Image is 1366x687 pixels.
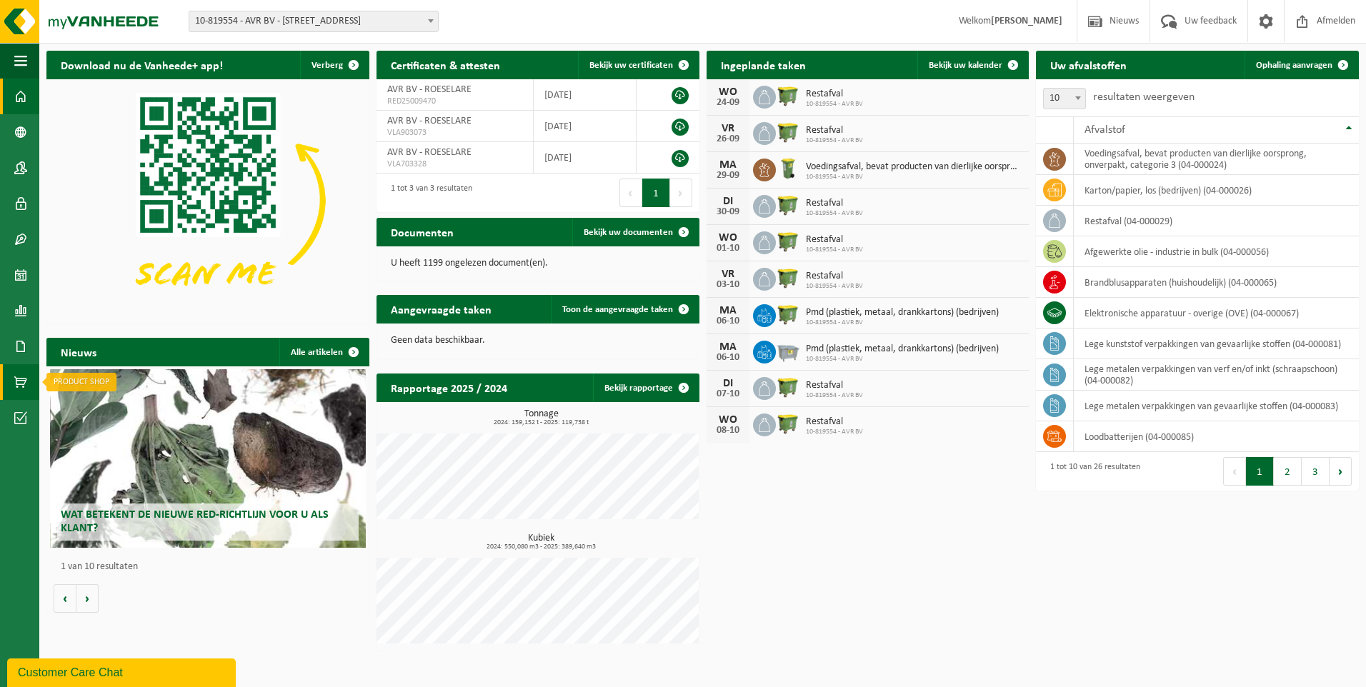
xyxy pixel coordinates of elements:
[1256,61,1332,70] span: Ophaling aanvragen
[619,179,642,207] button: Previous
[391,336,685,346] p: Geen data beschikbaar.
[776,120,800,144] img: WB-1100-HPE-GN-50
[61,509,329,534] span: Wat betekent de nieuwe RED-richtlijn voor u als klant?
[806,282,863,291] span: 10-819554 - AVR BV
[1074,359,1359,391] td: lege metalen verpakkingen van verf en/of inkt (schraapschoon) (04-000082)
[714,316,742,326] div: 06-10
[806,246,863,254] span: 10-819554 - AVR BV
[377,373,522,401] h2: Rapportage 2025 / 2024
[189,11,439,32] span: 10-819554 - AVR BV - 8800 ROESELARE, MEENSESTEENWEG 545
[387,127,523,139] span: VLA903073
[1074,329,1359,359] td: lege kunststof verpakkingen van gevaarlijke stoffen (04-000081)
[806,100,863,109] span: 10-819554 - AVR BV
[806,161,1022,173] span: Voedingsafval, bevat producten van dierlijke oorsprong, onverpakt, categorie 3
[377,218,468,246] h2: Documenten
[572,218,698,246] a: Bekijk uw documenten
[584,228,673,237] span: Bekijk uw documenten
[61,562,362,572] p: 1 van 10 resultaten
[917,51,1027,79] a: Bekijk uw kalender
[714,305,742,316] div: MA
[714,196,742,207] div: DI
[1085,124,1125,136] span: Afvalstof
[384,533,699,551] h3: Kubiek
[593,373,698,402] a: Bekijk rapportage
[806,380,863,391] span: Restafval
[714,280,742,290] div: 03-10
[534,111,636,142] td: [DATE]
[776,156,800,181] img: WB-0140-HPE-GN-50
[714,414,742,426] div: WO
[806,173,1022,181] span: 10-819554 - AVR BV
[776,84,800,108] img: WB-1100-HPE-GN-50
[707,51,820,79] h2: Ingeplande taken
[714,232,742,244] div: WO
[384,419,699,426] span: 2024: 159,152 t - 2025: 119,738 t
[7,656,239,687] iframe: chat widget
[806,416,863,428] span: Restafval
[189,11,438,31] span: 10-819554 - AVR BV - 8800 ROESELARE, MEENSESTEENWEG 545
[1302,457,1330,486] button: 3
[279,338,368,366] a: Alle artikelen
[387,159,523,170] span: VLA703328
[806,136,863,145] span: 10-819554 - AVR BV
[1044,89,1085,109] span: 10
[391,259,685,269] p: U heeft 1199 ongelezen document(en).
[1074,175,1359,206] td: karton/papier, los (bedrijven) (04-000026)
[1074,236,1359,267] td: afgewerkte olie - industrie in bulk (04-000056)
[300,51,368,79] button: Verberg
[714,389,742,399] div: 07-10
[991,16,1062,26] strong: [PERSON_NAME]
[1245,51,1357,79] a: Ophaling aanvragen
[377,295,506,323] h2: Aangevraagde taken
[562,305,673,314] span: Toon de aangevraagde taken
[1074,298,1359,329] td: elektronische apparatuur - overige (OVE) (04-000067)
[806,307,999,319] span: Pmd (plastiek, metaal, drankkartons) (bedrijven)
[1093,91,1195,103] label: resultaten weergeven
[1074,391,1359,421] td: lege metalen verpakkingen van gevaarlijke stoffen (04-000083)
[589,61,673,70] span: Bekijk uw certificaten
[46,51,237,79] h2: Download nu de Vanheede+ app!
[578,51,698,79] a: Bekijk uw certificaten
[384,177,472,209] div: 1 tot 3 van 3 resultaten
[714,378,742,389] div: DI
[776,339,800,363] img: WB-2500-GAL-GY-01
[714,86,742,98] div: WO
[1274,457,1302,486] button: 2
[714,159,742,171] div: MA
[534,142,636,174] td: [DATE]
[806,355,999,363] span: 10-819554 - AVR BV
[806,319,999,327] span: 10-819554 - AVR BV
[384,409,699,426] h3: Tonnage
[551,295,698,324] a: Toon de aangevraagde taken
[311,61,343,70] span: Verberg
[1223,457,1246,486] button: Previous
[776,411,800,436] img: WB-1100-HPE-GN-50
[1330,457,1352,486] button: Next
[776,229,800,254] img: WB-1100-HPE-GN-50
[384,543,699,551] span: 2024: 550,080 m3 - 2025: 389,640 m3
[714,353,742,363] div: 06-10
[714,134,742,144] div: 26-09
[806,209,863,218] span: 10-819554 - AVR BV
[714,123,742,134] div: VR
[714,98,742,108] div: 24-09
[714,341,742,353] div: MA
[377,51,514,79] h2: Certificaten & attesten
[1036,51,1141,79] h2: Uw afvalstoffen
[806,198,863,209] span: Restafval
[776,302,800,326] img: WB-1100-HPE-GN-50
[1074,144,1359,175] td: voedingsafval, bevat producten van dierlijke oorsprong, onverpakt, categorie 3 (04-000024)
[806,234,863,246] span: Restafval
[714,207,742,217] div: 30-09
[387,116,472,126] span: AVR BV - ROESELARE
[534,79,636,111] td: [DATE]
[642,179,670,207] button: 1
[387,84,472,95] span: AVR BV - ROESELARE
[76,584,99,613] button: Volgende
[806,125,863,136] span: Restafval
[1074,421,1359,452] td: loodbatterijen (04-000085)
[776,193,800,217] img: WB-1100-HPE-GN-50
[46,338,111,366] h2: Nieuws
[714,171,742,181] div: 29-09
